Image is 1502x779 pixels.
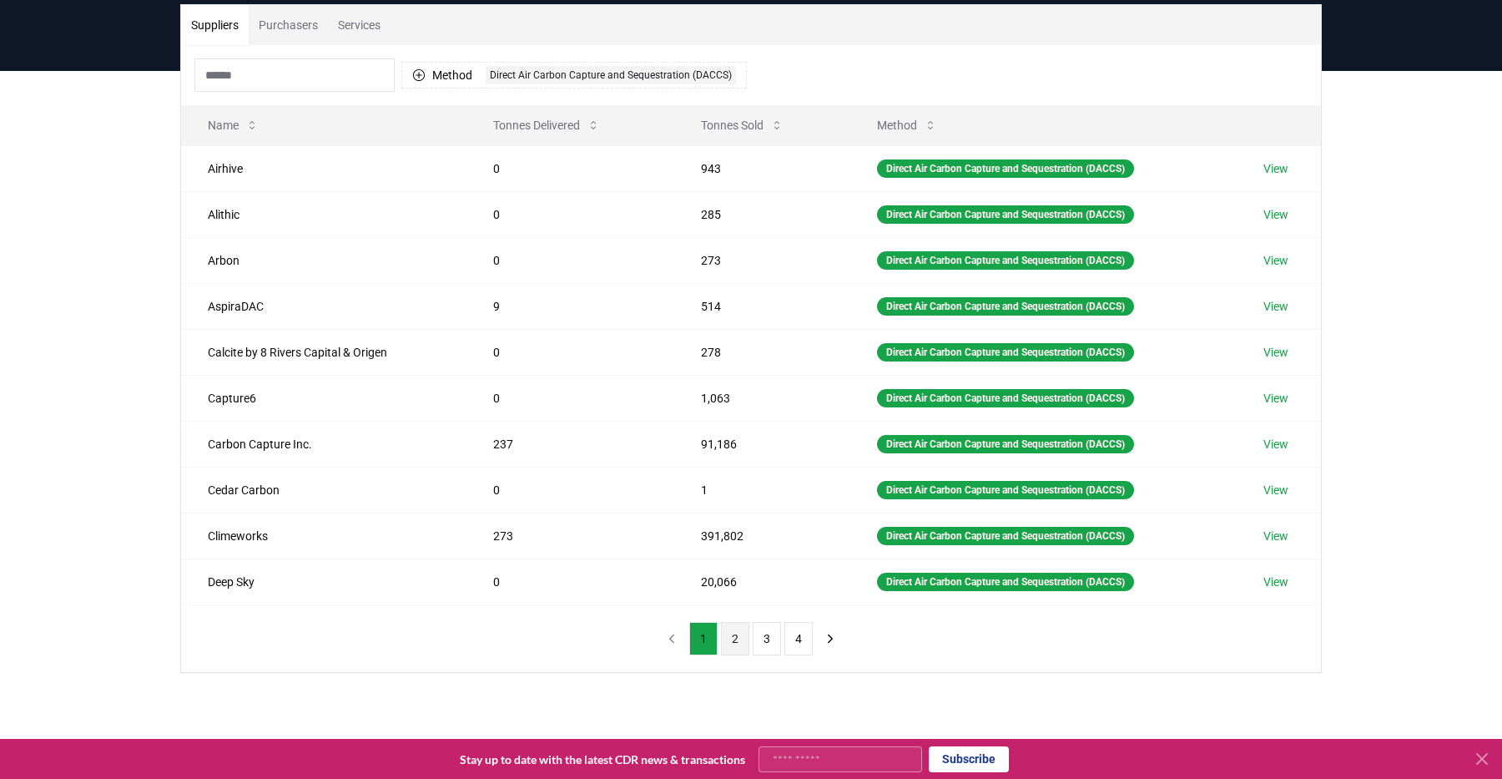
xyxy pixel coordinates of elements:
[466,191,674,237] td: 0
[674,513,851,559] td: 391,802
[249,5,328,45] button: Purchasers
[466,513,674,559] td: 273
[401,62,747,89] button: MethodDirect Air Carbon Capture and Sequestration (DACCS)
[181,421,466,467] td: Carbon Capture Inc.
[674,283,851,329] td: 514
[181,237,466,283] td: Arbon
[877,159,1134,178] div: Direct Air Carbon Capture and Sequestration (DACCS)
[181,283,466,329] td: AspiraDAC
[194,109,272,142] button: Name
[674,467,851,513] td: 1
[674,145,851,191] td: 943
[466,421,674,467] td: 237
[877,573,1134,591] div: Direct Air Carbon Capture and Sequestration (DACCS)
[328,5,391,45] button: Services
[466,375,674,421] td: 0
[674,375,851,421] td: 1,063
[674,191,851,237] td: 285
[181,5,249,45] button: Suppliers
[753,622,781,655] button: 3
[877,481,1134,499] div: Direct Air Carbon Capture and Sequestration (DACCS)
[877,343,1134,362] div: Direct Air Carbon Capture and Sequestration (DACCS)
[1263,160,1288,177] a: View
[1263,528,1288,544] a: View
[466,559,674,604] td: 0
[1263,436,1288,453] a: View
[466,237,674,283] td: 0
[674,329,851,375] td: 278
[181,467,466,513] td: Cedar Carbon
[877,389,1134,407] div: Direct Air Carbon Capture and Sequestration (DACCS)
[877,527,1134,545] div: Direct Air Carbon Capture and Sequestration (DACCS)
[1263,482,1288,498] a: View
[1263,390,1288,407] a: View
[674,421,851,467] td: 91,186
[181,329,466,375] td: Calcite by 8 Rivers Capital & Origen
[486,66,736,84] div: Direct Air Carbon Capture and Sequestration (DACCS)
[181,375,466,421] td: Capture6
[1263,298,1288,315] a: View
[480,109,613,142] button: Tonnes Delivered
[181,145,466,191] td: Airhive
[466,145,674,191] td: 0
[181,191,466,237] td: Alithic
[1263,344,1288,361] a: View
[877,205,1134,224] div: Direct Air Carbon Capture and Sequestration (DACCS)
[1263,574,1288,590] a: View
[181,513,466,559] td: Climeworks
[816,622,844,655] button: next page
[466,329,674,375] td: 0
[864,109,950,142] button: Method
[674,237,851,283] td: 273
[466,283,674,329] td: 9
[674,559,851,604] td: 20,066
[784,622,813,655] button: 4
[689,622,718,655] button: 1
[1263,206,1288,223] a: View
[877,251,1134,270] div: Direct Air Carbon Capture and Sequestration (DACCS)
[466,467,674,513] td: 0
[721,622,749,655] button: 2
[877,297,1134,316] div: Direct Air Carbon Capture and Sequestration (DACCS)
[877,435,1134,453] div: Direct Air Carbon Capture and Sequestration (DACCS)
[1263,252,1288,269] a: View
[181,559,466,604] td: Deep Sky
[688,109,797,142] button: Tonnes Sold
